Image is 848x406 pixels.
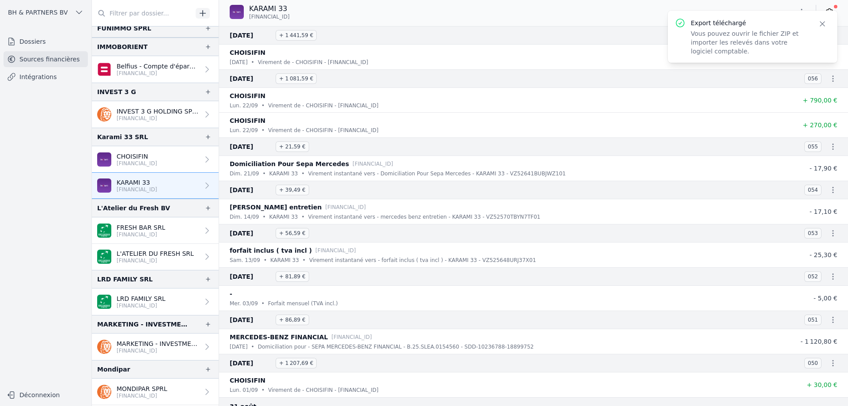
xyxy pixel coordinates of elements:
span: BH & PARTNERS BV [8,8,68,17]
a: LRD FAMILY SRL [FINANCIAL_ID] [92,288,219,315]
p: Virement de - CHOISIFIN - [FINANCIAL_ID] [268,101,379,110]
div: MARKETING - INVESTMENT - CONSULTING SA [97,319,190,330]
img: BEOBANK_CTBKBEBX.png [97,152,111,167]
p: Vous pouvez ouvrir le fichier ZIP et importer les relevés dans votre logiciel comptable. [691,29,807,56]
a: Intégrations [4,69,88,85]
span: + 790,00 € [803,97,837,104]
p: [FINANCIAL_ID] [117,392,167,399]
p: lun. 22/09 [230,126,258,135]
span: - 17,10 € [810,208,837,215]
p: [FINANCIAL_ID] [117,70,199,77]
p: [PERSON_NAME] entretien [230,202,322,212]
img: ing.png [97,385,111,399]
p: [FINANCIAL_ID] [117,160,157,167]
span: + 86,89 € [276,315,309,325]
img: BEOBANK_CTBKBEBX.png [230,5,244,19]
p: CHOISIFIN [230,47,265,58]
p: [FINANCIAL_ID] [117,347,199,354]
p: lun. 01/09 [230,386,258,395]
p: [FINANCIAL_ID] [117,302,166,309]
input: Filtrer par dossier... [92,5,193,21]
div: • [262,169,265,178]
div: • [261,299,265,308]
p: FRESH BAR SRL [117,223,165,232]
img: ing.png [97,340,111,354]
p: [FINANCIAL_ID] [326,203,366,212]
p: [FINANCIAL_ID] [352,159,393,168]
p: forfait inclus ( tva incl ) [230,245,312,256]
div: • [301,169,304,178]
a: MARKETING - INVESTMENT - CONSULTING SA [FINANCIAL_ID] [92,334,219,360]
span: + 1 081,59 € [276,73,317,84]
p: Virement instantané vers - forfait inclus ( tva incl ) - KARAMI 33 - VZ525648URJ37X01 [309,256,536,265]
p: [FINANCIAL_ID] [315,246,356,255]
p: L'ATELIER DU FRESH SRL [117,249,194,258]
p: [FINANCIAL_ID] [117,231,165,238]
p: Virement instantané vers - mercedes benz entretien - KARAMI 33 - VZ52570TBYN7TF01 [308,212,541,221]
p: dim. 14/09 [230,212,259,221]
span: - 5,00 € [814,295,837,302]
p: Domiciliation Pour Sepa Mercedes [230,159,349,169]
p: Export téléchargé [691,19,807,27]
span: - 25,30 € [810,251,837,258]
div: L'Atelier du Fresh BV [97,203,170,213]
p: KARAMI 33 [269,169,298,178]
p: CHOISIFIN [117,152,157,161]
a: Belfius - Compte d'épargne [FINANCIAL_ID] [92,56,219,83]
span: 051 [804,315,821,325]
span: + 1 207,69 € [276,358,317,368]
p: Virement de - CHOISIFIN - [FINANCIAL_ID] [268,126,379,135]
span: [DATE] [230,30,272,41]
span: 053 [804,228,821,239]
p: Virement instantané vers - Domiciliation Pour Sepa Mercedes - KARAMI 33 - VZ52641BUBJWZ101 [308,169,566,178]
span: 056 [804,73,821,84]
button: BH & PARTNERS BV [4,5,88,19]
p: KARAMI 33 [270,256,299,265]
span: [DATE] [230,141,272,152]
span: [FINANCIAL_ID] [249,13,290,20]
a: Dossiers [4,34,88,49]
div: • [261,101,265,110]
span: [DATE] [230,271,272,282]
span: + 270,00 € [803,121,837,129]
span: + 39,49 € [276,185,309,195]
p: Domiciliation pour - SEPA MERCEDES-BENZ FINANCIAL - B.25.SLEA.0154560 - SDD-10236788-18899752 [258,342,534,351]
span: [DATE] [230,358,272,368]
span: [DATE] [230,73,272,84]
img: BNP_BE_BUSINESS_GEBABEBB.png [97,295,111,309]
p: dim. 21/09 [230,169,259,178]
img: BNP_BE_BUSINESS_GEBABEBB.png [97,250,111,264]
span: 052 [804,271,821,282]
span: [DATE] [230,228,272,239]
a: L'ATELIER DU FRESH SRL [FINANCIAL_ID] [92,244,219,270]
p: [DATE] [230,58,248,67]
button: Déconnexion [4,388,88,402]
div: • [251,58,254,67]
p: [DATE] [230,342,248,351]
a: INVEST 3 G HOLDING SPRL [FINANCIAL_ID] [92,101,219,128]
span: 054 [804,185,821,195]
p: MERCEDES-BENZ FINANCIAL [230,332,328,342]
p: mer. 03/09 [230,299,258,308]
p: lun. 22/09 [230,101,258,110]
span: 050 [804,358,821,368]
div: Karami 33 SRL [97,132,148,142]
a: MONDIPAR SPRL [FINANCIAL_ID] [92,379,219,405]
div: INVEST 3 G [97,87,136,97]
span: [DATE] [230,185,272,195]
p: Virement de - CHOISIFIN - [FINANCIAL_ID] [268,386,379,395]
p: [FINANCIAL_ID] [117,115,199,122]
p: MARKETING - INVESTMENT - CONSULTING SA [117,339,199,348]
div: • [262,212,265,221]
p: CHOISIFIN [230,375,265,386]
div: Mondipar [97,364,130,375]
p: [FINANCIAL_ID] [117,257,194,264]
span: + 1 441,59 € [276,30,317,41]
span: + 56,59 € [276,228,309,239]
div: • [251,342,254,351]
div: • [303,256,306,265]
p: [FINANCIAL_ID] [117,186,157,193]
p: KARAMI 33 [117,178,157,187]
a: CHOISIFIN [FINANCIAL_ID] [92,146,219,173]
p: KARAMI 33 [269,212,298,221]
